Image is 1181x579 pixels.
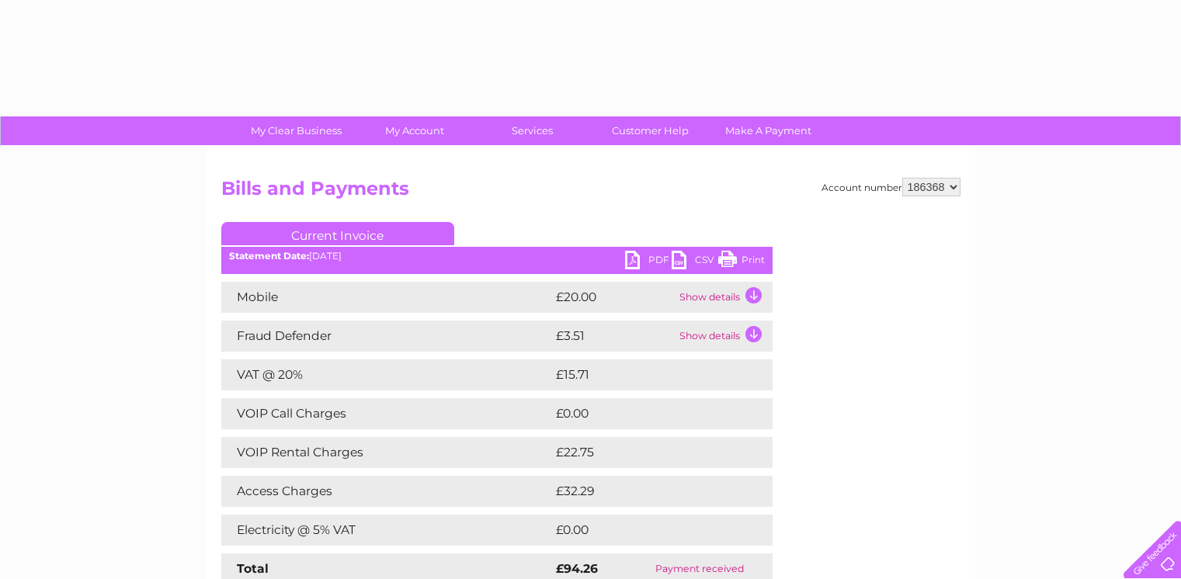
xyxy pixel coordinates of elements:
td: £0.00 [552,515,737,546]
td: £0.00 [552,398,737,429]
td: Show details [676,321,773,352]
a: My Account [350,116,478,145]
a: Print [718,251,765,273]
b: Statement Date: [229,250,309,262]
td: Mobile [221,282,552,313]
a: Make A Payment [704,116,832,145]
td: £20.00 [552,282,676,313]
td: Access Charges [221,476,552,507]
td: £15.71 [552,359,738,390]
a: Current Invoice [221,222,454,245]
h2: Bills and Payments [221,178,960,207]
td: VOIP Rental Charges [221,437,552,468]
a: My Clear Business [232,116,360,145]
div: Account number [821,178,960,196]
td: £3.51 [552,321,676,352]
strong: Total [237,561,269,576]
td: £32.29 [552,476,741,507]
td: Fraud Defender [221,321,552,352]
a: Customer Help [586,116,714,145]
div: [DATE] [221,251,773,262]
a: CSV [672,251,718,273]
a: PDF [625,251,672,273]
td: VAT @ 20% [221,359,552,390]
td: VOIP Call Charges [221,398,552,429]
td: £22.75 [552,437,741,468]
a: Services [468,116,596,145]
td: Electricity @ 5% VAT [221,515,552,546]
td: Show details [676,282,773,313]
strong: £94.26 [556,561,598,576]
